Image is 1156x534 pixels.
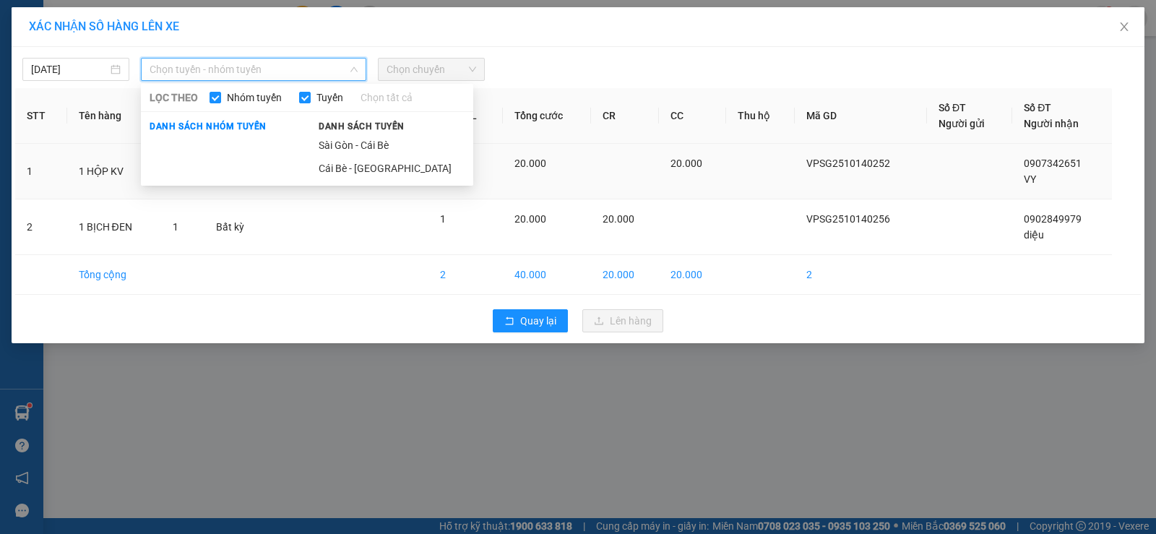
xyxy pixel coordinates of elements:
th: Mã GD [795,88,927,144]
span: 20.000 [670,158,702,169]
th: Tên hàng [67,88,162,144]
span: 0902849979 [1024,213,1082,225]
span: Chọn tuyến - nhóm tuyến [150,59,358,80]
span: 20.000 [603,213,634,225]
th: STT [15,88,67,144]
td: 2 [428,255,502,295]
td: 1 BỊCH ĐEN [67,199,162,255]
span: XÁC NHẬN SỐ HÀNG LÊN XE [29,20,179,33]
span: VPSG2510140252 [806,158,890,169]
span: diệu [1024,229,1044,241]
li: Cái Bè - [GEOGRAPHIC_DATA] [310,157,473,180]
button: Close [1104,7,1144,48]
li: Sài Gòn - Cái Bè [310,134,473,157]
span: 20.000 [514,158,546,169]
th: CC [659,88,727,144]
td: Tổng cộng [67,255,162,295]
span: LỌC THEO [150,90,198,105]
th: Tổng cước [503,88,591,144]
td: 1 [15,144,67,199]
td: Bất kỳ [204,199,268,255]
td: 2 [795,255,927,295]
span: Nhóm tuyến [221,90,288,105]
th: Thu hộ [726,88,795,144]
span: 1 [173,221,178,233]
td: 2 [15,199,67,255]
span: Danh sách nhóm tuyến [141,120,275,133]
span: down [350,65,358,74]
span: 0907342651 [1024,158,1082,169]
td: 20.000 [591,255,659,295]
button: uploadLên hàng [582,309,663,332]
span: close [1118,21,1130,33]
span: rollback [504,316,514,327]
span: VPSG2510140256 [806,213,890,225]
td: 20.000 [659,255,727,295]
a: Chọn tất cả [361,90,413,105]
span: Người gửi [939,118,985,129]
span: Số ĐT [1024,102,1051,113]
input: 14/10/2025 [31,61,108,77]
th: CR [591,88,659,144]
span: Danh sách tuyến [310,120,413,133]
span: Tuyến [311,90,349,105]
span: Quay lại [520,313,556,329]
span: Số ĐT [939,102,966,113]
span: Chọn chuyến [387,59,476,80]
span: 20.000 [514,213,546,225]
button: rollbackQuay lại [493,309,568,332]
span: 1 [440,213,446,225]
td: 40.000 [503,255,591,295]
td: 1 HỘP KV [67,144,162,199]
span: Người nhận [1024,118,1079,129]
span: VY [1024,173,1036,185]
